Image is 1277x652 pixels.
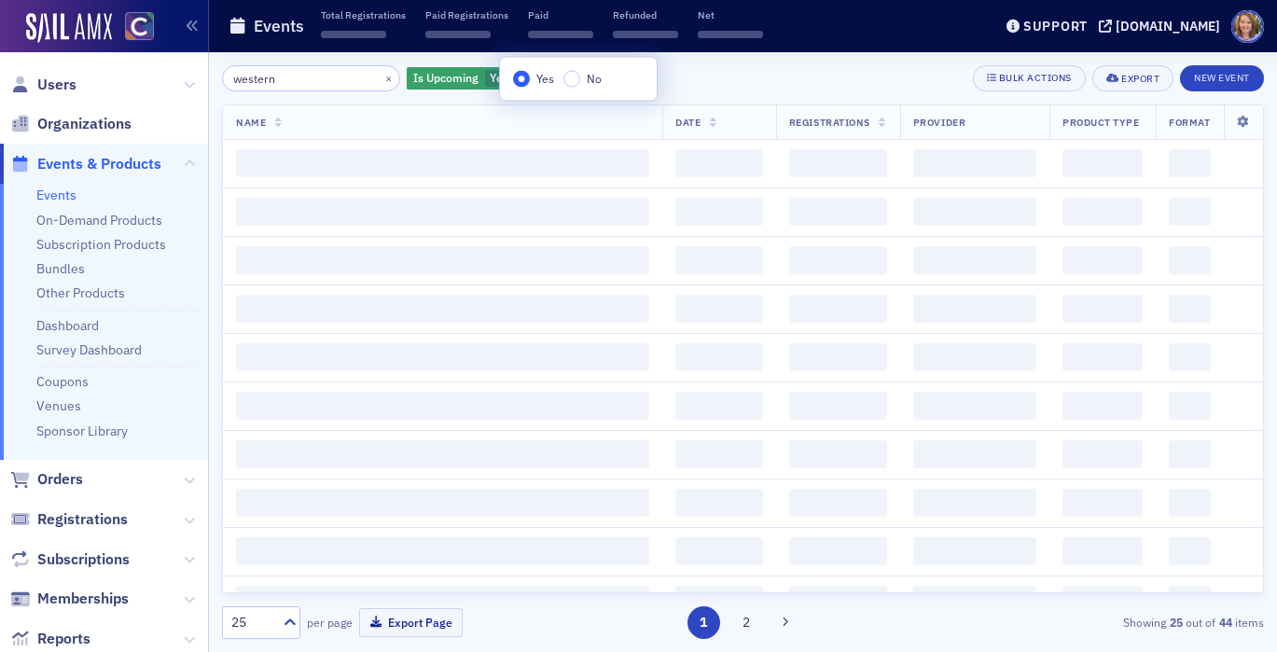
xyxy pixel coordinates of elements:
[1166,614,1186,631] strong: 25
[789,343,887,371] span: ‌
[913,440,1036,468] span: ‌
[36,397,81,414] a: Venues
[1169,116,1210,129] span: Format
[675,586,763,614] span: ‌
[1062,489,1143,517] span: ‌
[913,392,1036,420] span: ‌
[528,31,593,38] span: ‌
[930,614,1264,631] div: Showing out of items
[789,489,887,517] span: ‌
[675,198,763,226] span: ‌
[789,198,887,226] span: ‌
[381,69,397,86] button: ×
[236,586,649,614] span: ‌
[1180,68,1264,85] a: New Event
[1023,18,1088,35] div: Support
[407,67,536,90] div: Yes
[1180,65,1264,91] button: New Event
[613,31,678,38] span: ‌
[563,71,580,88] input: No
[236,343,649,371] span: ‌
[913,116,965,129] span: Provider
[913,537,1036,565] span: ‌
[789,392,887,420] span: ‌
[913,246,1036,274] span: ‌
[1092,65,1173,91] button: Export
[1169,586,1211,614] span: ‌
[37,549,130,570] span: Subscriptions
[36,212,162,229] a: On-Demand Products
[698,8,763,21] p: Net
[10,114,132,134] a: Organizations
[789,149,887,177] span: ‌
[321,8,406,21] p: Total Registrations
[36,236,166,253] a: Subscription Products
[490,70,508,85] span: Yes
[37,469,83,490] span: Orders
[675,246,763,274] span: ‌
[10,75,76,95] a: Users
[1062,246,1143,274] span: ‌
[675,392,763,420] span: ‌
[913,489,1036,517] span: ‌
[231,613,272,632] div: 25
[254,15,304,37] h1: Events
[1169,149,1211,177] span: ‌
[1169,246,1211,274] span: ‌
[37,154,161,174] span: Events & Products
[1116,18,1220,35] div: [DOMAIN_NAME]
[913,586,1036,614] span: ‌
[675,489,763,517] span: ‌
[26,13,112,43] img: SailAMX
[789,116,870,129] span: Registrations
[913,343,1036,371] span: ‌
[125,12,154,41] img: SailAMX
[36,341,142,358] a: Survey Dashboard
[425,31,491,38] span: ‌
[37,589,129,609] span: Memberships
[307,614,353,631] label: per page
[675,295,763,323] span: ‌
[112,12,154,44] a: View Homepage
[37,75,76,95] span: Users
[236,489,649,517] span: ‌
[1062,537,1143,565] span: ‌
[999,73,1072,83] div: Bulk Actions
[1169,343,1211,371] span: ‌
[1062,116,1139,129] span: Product Type
[675,343,763,371] span: ‌
[36,260,85,277] a: Bundles
[698,31,763,38] span: ‌
[10,549,130,570] a: Subscriptions
[36,373,89,390] a: Coupons
[1099,20,1227,33] button: [DOMAIN_NAME]
[1062,343,1143,371] span: ‌
[1231,10,1264,43] span: Profile
[37,509,128,530] span: Registrations
[675,116,701,129] span: Date
[236,149,649,177] span: ‌
[1169,392,1211,420] span: ‌
[675,537,763,565] span: ‌
[913,149,1036,177] span: ‌
[10,469,83,490] a: Orders
[10,629,90,649] a: Reports
[528,8,593,21] p: Paid
[1121,74,1159,84] div: Export
[1169,295,1211,323] span: ‌
[1062,149,1143,177] span: ‌
[10,509,128,530] a: Registrations
[1215,614,1235,631] strong: 44
[789,440,887,468] span: ‌
[413,70,479,85] span: Is Upcoming
[1169,198,1211,226] span: ‌
[1169,440,1211,468] span: ‌
[789,586,887,614] span: ‌
[36,423,128,439] a: Sponsor Library
[1062,440,1143,468] span: ‌
[236,537,649,565] span: ‌
[513,71,530,88] input: Yes
[1169,489,1211,517] span: ‌
[1062,586,1143,614] span: ‌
